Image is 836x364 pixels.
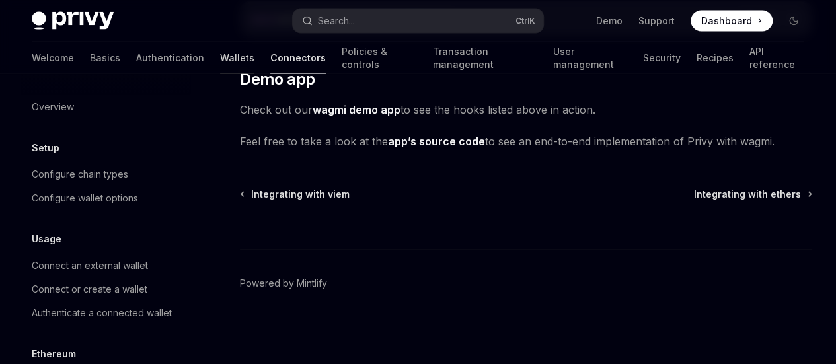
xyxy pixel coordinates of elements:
[21,95,190,119] a: Overview
[553,42,627,74] a: User management
[691,11,773,32] a: Dashboard
[643,42,681,74] a: Security
[21,163,190,186] a: Configure chain types
[293,9,543,33] button: Search...CtrlK
[694,188,811,201] a: Integrating with ethers
[32,281,147,297] div: Connect or create a wallet
[270,42,326,74] a: Connectors
[318,13,355,29] div: Search...
[32,190,138,206] div: Configure wallet options
[32,42,74,74] a: Welcome
[21,277,190,301] a: Connect or create a wallet
[21,254,190,277] a: Connect an external wallet
[21,186,190,210] a: Configure wallet options
[240,132,812,151] span: Feel free to take a look at the to see an end-to-end implementation of Privy with wagmi.
[32,166,128,182] div: Configure chain types
[251,188,350,201] span: Integrating with viem
[136,42,204,74] a: Authentication
[240,100,812,119] span: Check out our to see the hooks listed above in action.
[515,16,535,26] span: Ctrl K
[694,188,801,201] span: Integrating with ethers
[342,42,417,74] a: Policies & controls
[240,69,315,90] span: Demo app
[433,42,537,74] a: Transaction management
[697,42,734,74] a: Recipes
[701,15,752,28] span: Dashboard
[90,42,120,74] a: Basics
[638,15,675,28] a: Support
[241,188,350,201] a: Integrating with viem
[32,12,114,30] img: dark logo
[32,99,74,115] div: Overview
[749,42,804,74] a: API reference
[783,11,804,32] button: Toggle dark mode
[21,301,190,325] a: Authenticate a connected wallet
[388,135,485,149] a: app’s source code
[32,231,61,247] h5: Usage
[32,305,172,321] div: Authenticate a connected wallet
[240,277,327,290] a: Powered by Mintlify
[313,103,400,117] a: wagmi demo app
[596,15,623,28] a: Demo
[32,346,76,362] h5: Ethereum
[32,140,59,156] h5: Setup
[220,42,254,74] a: Wallets
[32,258,148,273] div: Connect an external wallet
